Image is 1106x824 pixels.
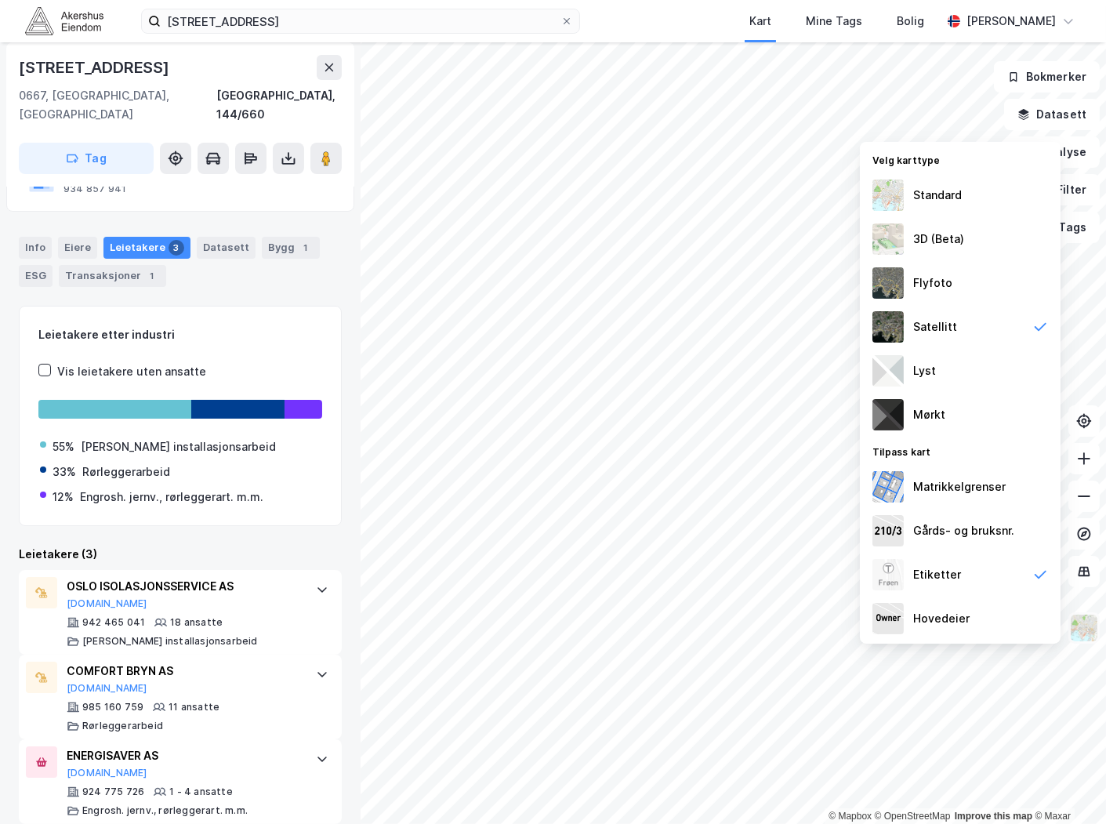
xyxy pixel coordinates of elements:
div: Bygg [262,237,320,259]
img: akershus-eiendom-logo.9091f326c980b4bce74ccdd9f866810c.svg [25,7,103,34]
div: 1 [144,268,160,284]
div: Flyfoto [913,274,952,292]
img: luj3wr1y2y3+OchiMxRmMxRlscgabnMEmZ7DJGWxyBpucwSZnsMkZbHIGm5zBJmewyRlscgabnMEmZ7DJGWxyBpucwSZnsMkZ... [872,355,904,387]
div: Standard [913,186,962,205]
div: Vis leietakere uten ansatte [57,362,206,381]
button: [DOMAIN_NAME] [67,597,147,610]
button: Filter [1024,174,1100,205]
div: 18 ansatte [170,616,223,629]
div: [PERSON_NAME] installasjonsarbeid [81,437,276,456]
div: ENERGISAVER AS [67,746,300,765]
button: [DOMAIN_NAME] [67,767,147,779]
div: Engrosh. jernv., rørleggerart. m.m. [80,488,263,506]
a: Mapbox [829,811,872,822]
div: Hovedeier [913,609,970,628]
div: Matrikkelgrenser [913,477,1006,496]
div: ESG [19,265,53,287]
img: cadastreBorders.cfe08de4b5ddd52a10de.jpeg [872,471,904,503]
img: Z [872,223,904,255]
div: Kart [749,12,771,31]
div: Kontrollprogram for chat [1028,749,1106,824]
div: Mine Tags [806,12,862,31]
div: 924 775 726 [82,786,144,798]
img: Z [872,180,904,211]
div: [PERSON_NAME] [966,12,1056,31]
div: Datasett [197,237,256,259]
div: 11 ansatte [169,701,219,713]
button: Datasett [1004,99,1100,130]
div: Etiketter [913,565,961,584]
button: Tags [1027,212,1100,243]
div: Bolig [897,12,924,31]
a: OpenStreetMap [875,811,951,822]
div: [PERSON_NAME] installasjonsarbeid [82,635,258,648]
div: Lyst [913,361,936,380]
div: Info [19,237,52,259]
button: Analyse [1009,136,1100,168]
img: Z [872,559,904,590]
div: 33% [53,463,76,481]
img: 9k= [872,311,904,343]
div: Mørkt [913,405,945,424]
div: Leietakere [103,237,190,259]
div: 3D (Beta) [913,230,964,249]
img: nCdM7BzjoCAAAAAElFTkSuQmCC [872,399,904,430]
input: Søk på adresse, matrikkel, gårdeiere, leietakere eller personer [161,9,560,33]
img: cadastreKeys.547ab17ec502f5a4ef2b.jpeg [872,515,904,546]
div: Rørleggerarbeid [82,463,170,481]
div: 12% [53,488,74,506]
button: Bokmerker [994,61,1100,93]
div: Leietakere etter industri [38,325,322,344]
div: Tilpass kart [860,437,1061,465]
div: Satellitt [913,318,957,336]
div: OSLO ISOLASJONSSERVICE AS [67,577,300,596]
div: 0667, [GEOGRAPHIC_DATA], [GEOGRAPHIC_DATA] [19,86,216,124]
div: 942 465 041 [82,616,145,629]
div: Eiere [58,237,97,259]
div: [STREET_ADDRESS] [19,55,172,80]
div: Engrosh. jernv., rørleggerart. m.m. [82,804,248,817]
div: COMFORT BRYN AS [67,662,300,681]
img: Z [872,267,904,299]
button: [DOMAIN_NAME] [67,682,147,695]
div: 3 [169,240,184,256]
div: Leietakere (3) [19,545,342,564]
div: Rørleggerarbeid [82,720,163,732]
div: Gårds- og bruksnr. [913,521,1014,540]
div: Transaksjoner [59,265,166,287]
iframe: Chat Widget [1028,749,1106,824]
div: Velg karttype [860,145,1061,173]
a: Improve this map [955,811,1032,822]
img: Z [1069,613,1099,643]
div: 1 - 4 ansatte [169,786,233,798]
button: Tag [19,143,154,174]
div: 55% [53,437,74,456]
img: majorOwner.b5e170eddb5c04bfeeff.jpeg [872,603,904,634]
div: 1 [298,240,314,256]
div: 934 857 941 [63,183,126,195]
div: 985 160 759 [82,701,143,713]
div: [GEOGRAPHIC_DATA], 144/660 [216,86,342,124]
